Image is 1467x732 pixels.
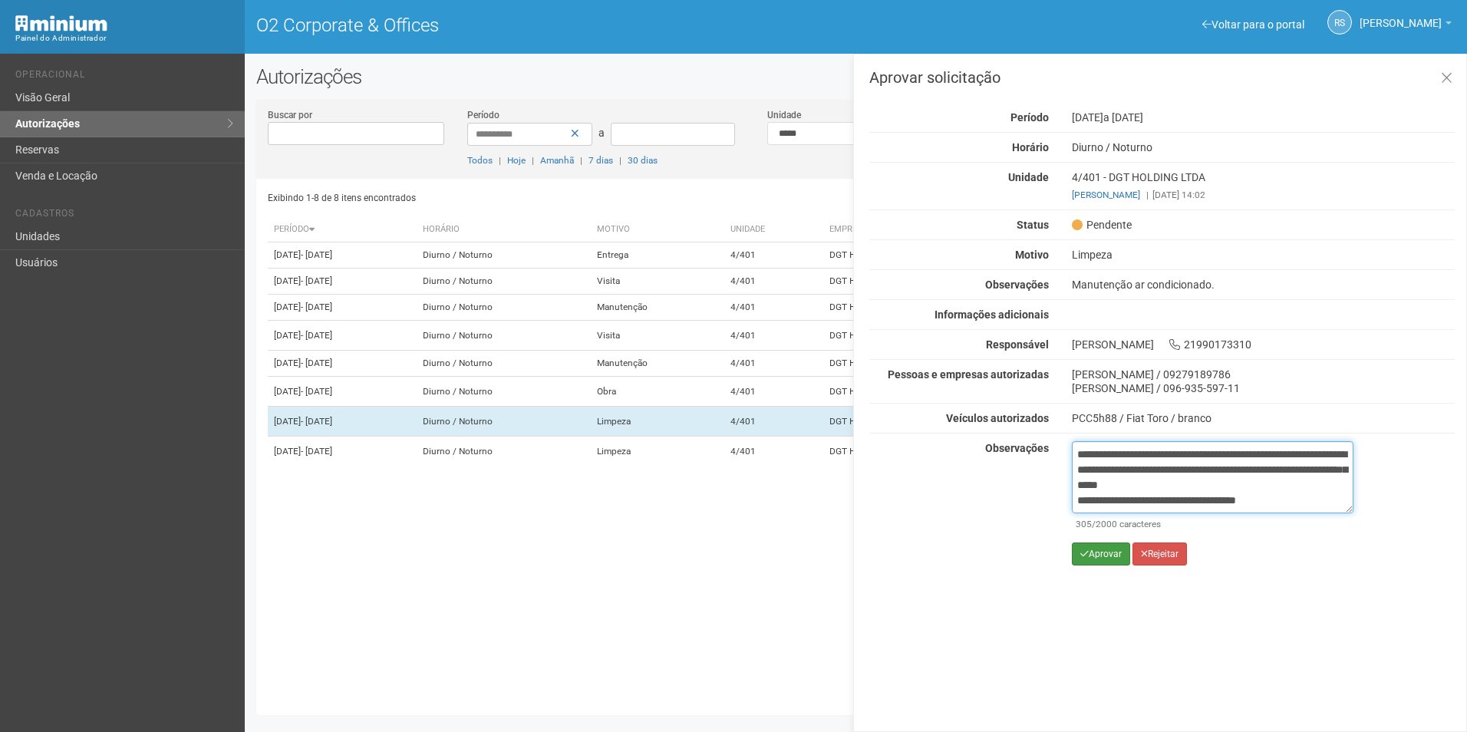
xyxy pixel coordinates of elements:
[417,437,591,467] td: Diurno / Noturno
[1060,140,1466,154] div: Diurno / Noturno
[467,108,499,122] label: Período
[986,338,1049,351] strong: Responsável
[1060,248,1466,262] div: Limpeza
[417,377,591,407] td: Diurno / Noturno
[1146,190,1149,200] span: |
[823,407,1020,437] td: DGT HOLDING LTDA
[591,407,724,437] td: Limpeza
[1103,111,1143,124] span: a [DATE]
[301,386,332,397] span: - [DATE]
[417,321,591,351] td: Diurno / Noturno
[1008,171,1049,183] strong: Unidade
[507,155,526,166] a: Hoje
[268,295,417,321] td: [DATE]
[268,407,417,437] td: [DATE]
[417,407,591,437] td: Diurno / Noturno
[724,377,823,407] td: 4/401
[598,127,605,139] span: a
[1060,170,1466,202] div: 4/401 - DGT HOLDING LTDA
[1017,219,1049,231] strong: Status
[823,377,1020,407] td: DGT HOLDING LTDA
[1072,368,1455,381] div: [PERSON_NAME] / 09279189786
[823,217,1020,242] th: Empresa
[1072,381,1455,395] div: [PERSON_NAME] / 096-935-597-11
[1132,542,1187,565] button: Rejeitar
[467,155,493,166] a: Todos
[591,351,724,377] td: Manutenção
[724,242,823,269] td: 4/401
[15,208,233,224] li: Cadastros
[580,155,582,166] span: |
[256,65,1455,88] h2: Autorizações
[268,377,417,407] td: [DATE]
[1202,18,1304,31] a: Voltar para o portal
[417,242,591,269] td: Diurno / Noturno
[417,295,591,321] td: Diurno / Noturno
[823,295,1020,321] td: DGT HOLDING LTDA
[268,437,417,467] td: [DATE]
[301,330,332,341] span: - [DATE]
[268,217,417,242] th: Período
[1076,519,1092,529] span: 305
[301,446,332,457] span: - [DATE]
[724,351,823,377] td: 4/401
[767,108,801,122] label: Unidade
[591,377,724,407] td: Obra
[724,407,823,437] td: 4/401
[935,308,1049,321] strong: Informações adicionais
[823,437,1020,467] td: DGT HOLDING LTDA
[301,416,332,427] span: - [DATE]
[1072,411,1455,425] div: PCC5h88 / Fiat Toro / branco
[268,269,417,295] td: [DATE]
[724,295,823,321] td: 4/401
[823,242,1020,269] td: DGT HOLDING LTDA
[619,155,621,166] span: |
[946,412,1049,424] strong: Veículos autorizados
[591,217,724,242] th: Motivo
[268,321,417,351] td: [DATE]
[256,15,845,35] h1: O2 Corporate & Offices
[417,351,591,377] td: Diurno / Noturno
[1015,249,1049,261] strong: Motivo
[724,217,823,242] th: Unidade
[1060,278,1466,292] div: Manutenção ar condicionado.
[823,269,1020,295] td: DGT HOLDING LTDA
[1072,218,1132,232] span: Pendente
[1327,10,1352,35] a: RS
[301,302,332,312] span: - [DATE]
[591,321,724,351] td: Visita
[532,155,534,166] span: |
[1072,190,1140,200] a: [PERSON_NAME]
[1010,111,1049,124] strong: Período
[417,269,591,295] td: Diurno / Noturno
[417,217,591,242] th: Horário
[823,351,1020,377] td: DGT HOLDING LTDA
[591,295,724,321] td: Manutenção
[1360,19,1452,31] a: [PERSON_NAME]
[301,275,332,286] span: - [DATE]
[301,249,332,260] span: - [DATE]
[985,279,1049,291] strong: Observações
[268,351,417,377] td: [DATE]
[869,70,1455,85] h3: Aprovar solicitação
[628,155,658,166] a: 30 dias
[724,321,823,351] td: 4/401
[823,321,1020,351] td: DGT HOLDING LTDA
[15,69,233,85] li: Operacional
[1072,542,1130,565] button: Aprovar
[985,442,1049,454] strong: Observações
[888,368,1049,381] strong: Pessoas e empresas autorizadas
[724,269,823,295] td: 4/401
[591,269,724,295] td: Visita
[1012,141,1049,153] strong: Horário
[301,358,332,368] span: - [DATE]
[724,437,823,467] td: 4/401
[1060,338,1466,351] div: [PERSON_NAME] 21990173310
[1072,188,1455,202] div: [DATE] 14:02
[591,437,724,467] td: Limpeza
[588,155,613,166] a: 7 dias
[499,155,501,166] span: |
[1076,517,1350,531] div: /2000 caracteres
[268,108,312,122] label: Buscar por
[1060,110,1466,124] div: [DATE]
